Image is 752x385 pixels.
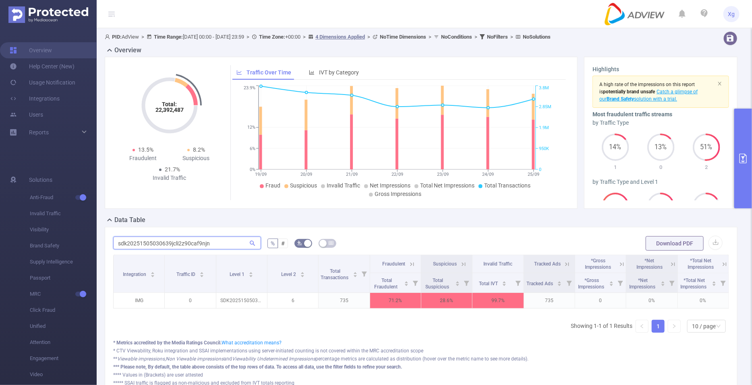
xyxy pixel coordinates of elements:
a: Reports [29,124,49,140]
span: Tracked Ads [526,281,554,286]
p: 6 [267,293,318,308]
span: Total Suspicious [425,278,450,290]
span: Fraudulent [382,261,406,267]
p: 71.2% [370,293,421,308]
tspan: 0 [539,167,541,172]
span: *Net Impressions [636,258,663,270]
span: *Gross Impressions [578,278,605,290]
span: # [281,240,285,247]
div: Sort [661,280,665,285]
tspan: 22/09 [392,172,403,177]
i: icon: caret-down [502,283,507,285]
div: ** , and percentage metrics are calculated as distribution (hover over the metric name to see mor... [113,355,729,362]
tspan: 22,392,487 [155,107,184,113]
i: icon: caret-up [249,271,253,273]
div: 10 / page [692,320,716,332]
span: Total Transactions [484,182,530,189]
tspan: Total: [162,101,177,107]
span: Suspicious [290,182,317,189]
div: Fraudulent [116,154,170,163]
tspan: 12% [247,125,255,130]
span: *Total Net Impressions [688,258,714,270]
span: Click Fraud [30,302,97,318]
input: Search... [113,237,261,249]
span: Tracked Ads [534,261,561,267]
i: icon: caret-down [404,283,408,285]
li: Next Page [668,320,681,333]
div: Sort [557,280,562,285]
u: 4 Dimensions Applied [315,34,365,40]
a: Help Center (New) [10,58,75,74]
p: 735 [524,293,575,308]
span: > [300,34,308,40]
div: Sort [502,280,507,285]
span: > [472,34,480,40]
span: Integration [123,272,147,277]
div: **** Values in (Brackets) are user attested [113,371,729,379]
a: Usage Notification [10,74,75,91]
tspan: 24/09 [483,172,494,177]
span: > [365,34,373,40]
i: icon: line-chart [236,70,242,75]
i: icon: caret-down [249,274,253,276]
tspan: 23.9% [244,86,255,91]
i: Filter menu [717,273,729,292]
span: Invalid Traffic [327,182,360,189]
i: Filter menu [563,273,575,292]
i: icon: caret-up [353,271,357,273]
b: No Conditions [441,34,472,40]
i: icon: down [716,324,721,329]
i: icon: caret-up [151,271,155,273]
b: No Solutions [523,34,551,40]
i: Filter menu [461,273,472,292]
span: Visibility [30,222,97,238]
tspan: 25/09 [528,172,540,177]
span: Solutions [29,172,52,188]
i: icon: caret-down [456,283,460,285]
i: icon: caret-down [712,283,717,285]
i: icon: caret-down [200,274,204,276]
span: A high rate of the impressions on this report [599,82,695,87]
span: is [599,89,655,95]
div: *** Please note, By default, the table above consists of the top rows of data. To access all data... [113,363,729,371]
p: 28.6% [421,293,472,308]
i: icon: caret-down [300,274,305,276]
b: Brand Safety [607,96,634,102]
span: 21.7% [165,166,180,173]
i: icon: caret-up [557,280,562,282]
div: by Traffic Type [592,119,729,127]
tspan: 1.9M [539,125,549,130]
span: Reports [29,129,49,136]
span: Engagement [30,350,97,366]
b: No Time Dimensions [380,34,426,40]
p: 0% [626,293,677,308]
span: > [244,34,252,40]
span: Video [30,366,97,383]
i: Non Viewable impressions [166,356,224,362]
span: > [139,34,147,40]
span: IVT by Category [319,69,359,76]
p: SDK20251505030639jcli2z90caf9njn [216,293,267,308]
i: Filter menu [615,273,626,292]
div: Sort [300,271,305,276]
i: icon: caret-up [200,271,204,273]
p: 735 [319,293,369,308]
tspan: 3.8M [539,86,549,91]
p: 1 [592,163,638,171]
span: *Net Impressions [630,278,657,290]
div: by Traffic Type and Level 1 [592,178,729,186]
div: Invalid Traffic [143,174,196,182]
p: 0 [575,293,626,308]
li: Showing 1-1 of 1 Results [571,320,632,333]
span: Total Net Impressions [420,182,474,189]
tspan: 23/09 [437,172,449,177]
img: Protected Media [8,6,88,23]
span: Invalid Traffic [483,261,512,267]
span: Total Fraudulent [374,278,399,290]
span: Traffic Over Time [247,69,291,76]
div: Sort [455,280,460,285]
span: Net Impressions [370,182,410,189]
i: icon: caret-up [456,280,460,282]
p: IMG [114,293,164,308]
p: 99.7% [472,293,523,308]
